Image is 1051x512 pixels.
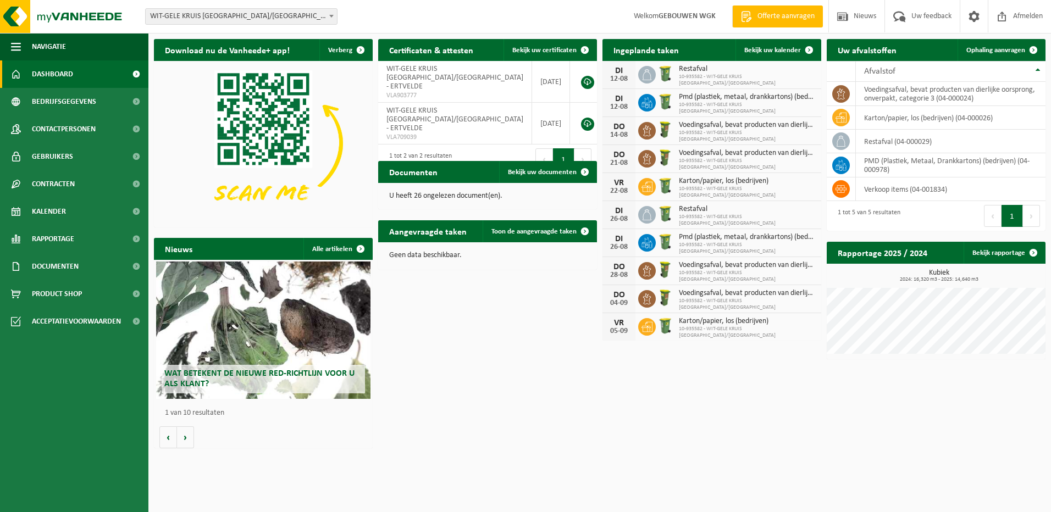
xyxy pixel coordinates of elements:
div: DI [608,235,630,243]
span: Product Shop [32,280,82,308]
span: 10-935582 - WIT-GELE KRUIS [GEOGRAPHIC_DATA]/[GEOGRAPHIC_DATA] [679,270,816,283]
span: Bekijk uw documenten [508,169,577,176]
div: 28-08 [608,271,630,279]
span: Contactpersonen [32,115,96,143]
h2: Nieuws [154,238,203,259]
button: Next [574,148,591,170]
h2: Documenten [378,161,449,182]
div: 04-09 [608,299,630,307]
div: DI [608,66,630,75]
strong: GEBOUWEN WGK [659,12,716,20]
h2: Rapportage 2025 / 2024 [827,242,938,263]
span: Offerte aanvragen [755,11,817,22]
span: 10-935582 - WIT-GELE KRUIS [GEOGRAPHIC_DATA]/[GEOGRAPHIC_DATA] [679,186,816,199]
div: 1 tot 2 van 2 resultaten [384,147,452,171]
div: 14-08 [608,131,630,139]
button: Previous [535,148,553,170]
h2: Certificaten & attesten [378,39,484,60]
span: Restafval [679,65,816,74]
span: Rapportage [32,225,74,253]
img: WB-0060-HPE-GN-50 [656,288,674,307]
div: 1 tot 5 van 5 resultaten [832,204,900,228]
a: Bekijk uw certificaten [504,39,596,61]
div: 22-08 [608,187,630,195]
a: Bekijk uw kalender [735,39,820,61]
p: 1 van 10 resultaten [165,409,367,417]
img: WB-0060-HPE-GN-50 [656,260,674,279]
img: WB-0240-HPE-GN-50 [656,92,674,111]
span: 10-935582 - WIT-GELE KRUIS [GEOGRAPHIC_DATA]/[GEOGRAPHIC_DATA] [679,130,816,143]
img: WB-0060-HPE-GN-50 [656,120,674,139]
span: Contracten [32,170,75,198]
h2: Download nu de Vanheede+ app! [154,39,301,60]
span: Voedingsafval, bevat producten van dierlijke oorsprong, onverpakt, categorie 3 [679,261,816,270]
div: DO [608,291,630,299]
div: 12-08 [608,103,630,111]
div: DI [608,207,630,215]
span: Ophaling aanvragen [966,47,1025,54]
td: verkoop items (04-001834) [856,177,1046,201]
span: Karton/papier, los (bedrijven) [679,317,816,326]
a: Toon de aangevraagde taken [483,220,596,242]
span: Documenten [32,253,79,280]
span: Bekijk uw certificaten [512,47,577,54]
span: 10-935582 - WIT-GELE KRUIS [GEOGRAPHIC_DATA]/[GEOGRAPHIC_DATA] [679,102,816,115]
td: voedingsafval, bevat producten van dierlijke oorsprong, onverpakt, categorie 3 (04-000024) [856,82,1046,106]
a: Bekijk uw documenten [499,161,596,183]
span: Voedingsafval, bevat producten van dierlijke oorsprong, onverpakt, categorie 3 [679,121,816,130]
img: WB-0060-HPE-GN-50 [656,148,674,167]
td: [DATE] [532,103,570,144]
span: 10-935582 - WIT-GELE KRUIS [GEOGRAPHIC_DATA]/[GEOGRAPHIC_DATA] [679,298,816,311]
span: Pmd (plastiek, metaal, drankkartons) (bedrijven) [679,93,816,102]
span: Restafval [679,205,816,214]
div: DO [608,123,630,131]
td: PMD (Plastiek, Metaal, Drankkartons) (bedrijven) (04-000978) [856,153,1046,177]
span: WIT-GELE KRUIS OOST-VLAANDEREN/ERTVELDE [146,9,337,24]
div: VR [608,319,630,327]
button: 1 [1002,205,1023,227]
img: WB-0240-HPE-GN-50 [656,204,674,223]
img: WB-0240-HPE-GN-50 [656,232,674,251]
td: [DATE] [532,61,570,103]
a: Wat betekent de nieuwe RED-richtlijn voor u als klant? [156,261,370,399]
span: Toon de aangevraagde taken [491,228,577,235]
a: Ophaling aanvragen [958,39,1044,61]
button: Verberg [319,39,372,61]
div: DO [608,151,630,159]
span: 10-935582 - WIT-GELE KRUIS [GEOGRAPHIC_DATA]/[GEOGRAPHIC_DATA] [679,242,816,255]
td: restafval (04-000029) [856,130,1046,153]
span: VLA903777 [386,91,523,100]
span: 10-935582 - WIT-GELE KRUIS [GEOGRAPHIC_DATA]/[GEOGRAPHIC_DATA] [679,74,816,87]
button: Next [1023,205,1040,227]
span: Voedingsafval, bevat producten van dierlijke oorsprong, onverpakt, categorie 3 [679,149,816,158]
span: 10-935582 - WIT-GELE KRUIS [GEOGRAPHIC_DATA]/[GEOGRAPHIC_DATA] [679,326,816,339]
span: Navigatie [32,33,66,60]
td: karton/papier, los (bedrijven) (04-000026) [856,106,1046,130]
img: WB-0240-HPE-GN-50 [656,64,674,83]
div: DI [608,94,630,103]
div: VR [608,179,630,187]
button: Previous [984,205,1002,227]
h2: Aangevraagde taken [378,220,478,242]
div: DO [608,263,630,271]
span: Karton/papier, los (bedrijven) [679,177,816,186]
h2: Ingeplande taken [602,39,690,60]
span: 2024: 16,320 m3 - 2025: 14,640 m3 [832,277,1046,282]
img: WB-0240-HPE-GN-50 [656,316,674,335]
button: Vorige [159,426,177,448]
img: WB-0240-HPE-GN-50 [656,176,674,195]
p: Geen data beschikbaar. [389,252,586,259]
span: WIT-GELE KRUIS OOST-VLAANDEREN/ERTVELDE [145,8,338,25]
div: 05-09 [608,327,630,335]
span: 10-935582 - WIT-GELE KRUIS [GEOGRAPHIC_DATA]/[GEOGRAPHIC_DATA] [679,214,816,227]
span: Gebruikers [32,143,73,170]
div: 21-08 [608,159,630,167]
a: Offerte aanvragen [732,5,823,27]
span: VLA709039 [386,133,523,142]
div: 26-08 [608,215,630,223]
h2: Uw afvalstoffen [827,39,908,60]
span: Pmd (plastiek, metaal, drankkartons) (bedrijven) [679,233,816,242]
span: WIT-GELE KRUIS [GEOGRAPHIC_DATA]/[GEOGRAPHIC_DATA] - ERTVELDE [386,65,523,91]
span: Acceptatievoorwaarden [32,308,121,335]
img: Download de VHEPlus App [154,61,373,225]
